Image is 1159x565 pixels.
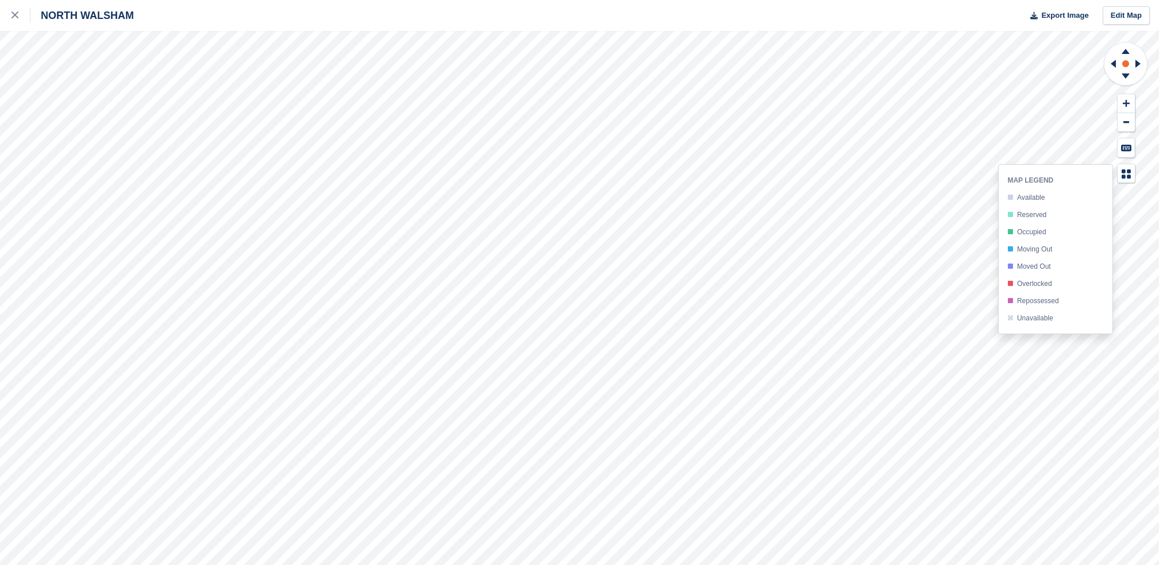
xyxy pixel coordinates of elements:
div: Unavailable [1017,314,1053,322]
div: Overlocked [1017,280,1052,288]
div: NORTH WALSHAM [30,9,134,22]
p: MAP LEGEND [1008,176,1103,184]
button: Map Legend [1118,164,1135,183]
button: Zoom Out [1118,113,1135,132]
a: Edit Map [1103,6,1150,25]
div: Occupied [1017,228,1046,236]
div: Moved Out [1017,262,1051,270]
button: Zoom In [1118,94,1135,113]
div: Repossessed [1017,297,1059,305]
div: Moving Out [1017,245,1052,253]
button: Keyboard Shortcuts [1118,138,1135,157]
button: Export Image [1023,6,1089,25]
span: Export Image [1041,10,1088,21]
div: Reserved [1017,211,1046,219]
div: Available [1017,194,1045,202]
